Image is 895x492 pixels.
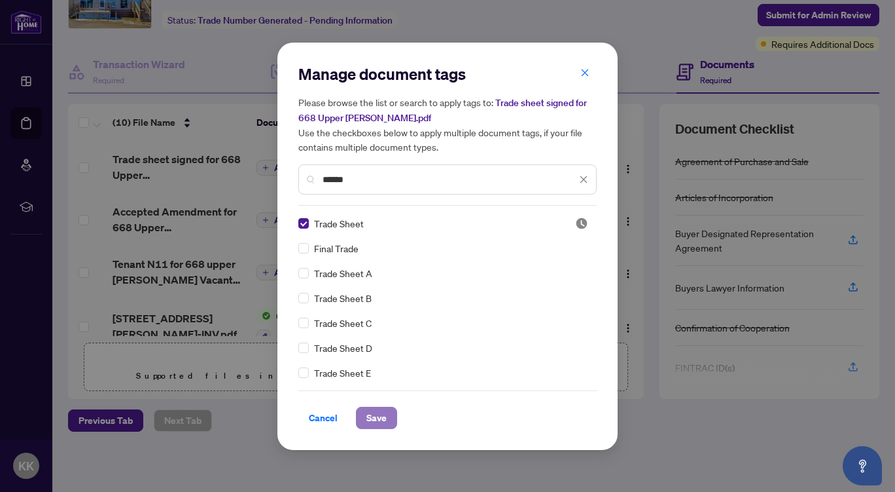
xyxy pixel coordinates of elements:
button: Open asap [843,446,882,485]
span: Trade Sheet E [314,366,371,380]
button: Save [356,407,397,429]
span: Trade Sheet [314,216,364,231]
img: status [575,217,588,230]
span: Trade Sheet C [314,316,372,330]
span: Cancel [309,407,338,428]
span: close [580,68,589,77]
span: Final Trade [314,241,359,255]
span: Save [366,407,387,428]
span: Trade Sheet D [314,341,372,355]
span: Trade Sheet B [314,291,372,305]
h5: Please browse the list or search to apply tags to: Use the checkboxes below to apply multiple doc... [298,95,597,154]
span: Trade sheet signed for 668 Upper [PERSON_NAME].pdf [298,97,587,124]
button: Cancel [298,407,348,429]
h2: Manage document tags [298,64,597,85]
span: Pending Review [575,217,588,230]
span: Trade Sheet A [314,266,372,280]
span: close [579,175,588,184]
